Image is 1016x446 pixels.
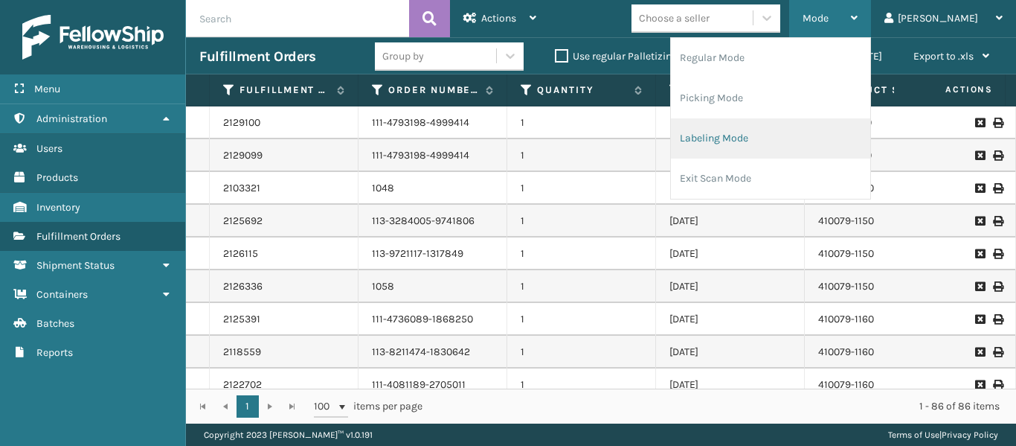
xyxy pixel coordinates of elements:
i: Request to Be Cancelled [975,347,984,357]
span: Export to .xls [913,50,974,63]
span: Reports [36,346,73,359]
a: 2122702 [223,377,262,392]
label: Order Number [388,83,478,97]
span: Mode [803,12,829,25]
a: 2125391 [223,312,260,327]
td: 1 [507,369,656,401]
i: Print Label [993,216,1002,226]
img: logo [22,15,164,60]
span: Batches [36,317,74,330]
a: 410079-1150 [818,214,874,227]
td: 1 [507,205,656,238]
i: Request to Be Cancelled [975,150,984,161]
td: [DATE] [656,205,805,238]
td: 1048 [359,172,507,205]
a: Privacy Policy [942,430,998,440]
i: Print Label [993,249,1002,259]
td: [DATE] [656,369,805,401]
a: 2126115 [223,246,258,261]
a: 2118559 [223,345,261,360]
td: [DATE] [656,139,805,172]
td: 1 [507,238,656,270]
div: Group by [382,48,424,64]
li: Exit Scan Mode [671,159,870,199]
span: Inventory [36,201,80,214]
td: 1 [507,106,656,139]
td: [DATE] [656,238,805,270]
i: Print Label [993,314,1002,325]
i: Print Label [993,183,1002,194]
span: Actions [898,77,1002,102]
td: [DATE] [656,106,805,139]
a: 2103321 [223,181,260,196]
span: Users [36,142,62,155]
span: Menu [34,83,60,95]
td: 1 [507,172,656,205]
i: Print Label [993,380,1002,390]
a: 1 [237,395,259,418]
td: 111-4793198-4999414 [359,139,507,172]
a: 410079-1160 [818,313,874,325]
span: Shipment Status [36,259,115,272]
td: [DATE] [656,172,805,205]
label: Use regular Palletizing mode [555,50,707,63]
span: Administration [36,112,107,125]
h3: Fulfillment Orders [199,48,315,66]
td: 1058 [359,270,507,303]
i: Print Label [993,347,1002,357]
td: 111-4736089-1868250 [359,303,507,336]
span: Actions [481,12,516,25]
a: Terms of Use [888,430,939,440]
a: 410079-1160 [818,345,874,358]
label: Fulfillment Order Id [239,83,329,97]
i: Print Label [993,118,1002,128]
td: 1 [507,336,656,369]
span: Fulfillment Orders [36,230,120,243]
i: Request to Be Cancelled [975,183,984,194]
a: 2129099 [223,148,263,163]
div: Choose a seller [639,10,710,26]
td: [DATE] [656,336,805,369]
a: 410079-1150 [818,247,874,260]
span: items per page [314,395,422,418]
label: Quantity [537,83,627,97]
label: Product SKU [835,83,925,97]
td: 113-3284005-9741806 [359,205,507,238]
td: [DATE] [656,270,805,303]
span: 100 [314,399,336,414]
li: Regular Mode [671,38,870,78]
div: | [888,424,998,446]
li: Labeling Mode [671,118,870,159]
a: 2126336 [223,279,263,294]
i: Request to Be Cancelled [975,314,984,325]
td: 1 [507,303,656,336]
i: Request to Be Cancelled [975,380,984,390]
td: 1 [507,139,656,172]
a: 410079-1150 [818,280,874,293]
a: 410079-1160 [818,378,874,391]
td: [DATE] [656,303,805,336]
p: Copyright 2023 [PERSON_NAME]™ v 1.0.191 [204,424,373,446]
a: 2129100 [223,115,260,130]
li: Picking Mode [671,78,870,118]
i: Request to Be Cancelled [975,216,984,226]
span: Products [36,171,78,184]
i: Print Label [993,281,1002,292]
i: Request to Be Cancelled [975,281,984,292]
i: Request to Be Cancelled [975,249,984,259]
div: 1 - 86 of 86 items [443,399,1000,414]
td: 113-9721117-1317849 [359,238,507,270]
i: Print Label [993,150,1002,161]
i: Request to Be Cancelled [975,118,984,128]
td: 113-8211474-1830642 [359,336,507,369]
a: 2125692 [223,214,263,229]
td: 111-4081189-2705011 [359,369,507,401]
td: 111-4793198-4999414 [359,106,507,139]
td: 1 [507,270,656,303]
span: Containers [36,288,88,301]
